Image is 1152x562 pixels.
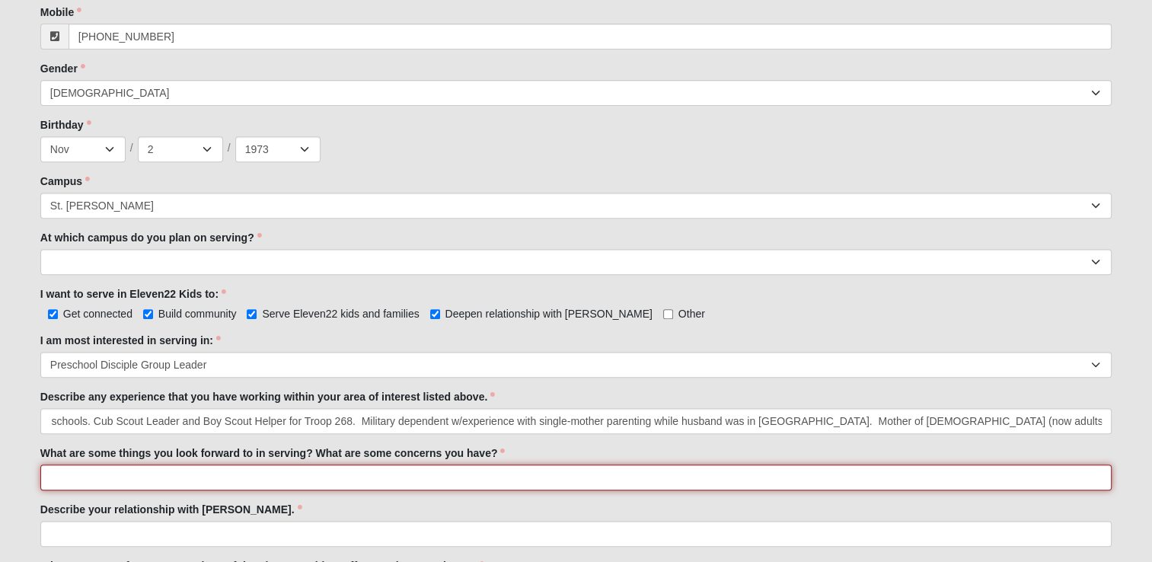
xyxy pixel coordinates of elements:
[430,309,440,319] input: Deepen relationship with [PERSON_NAME]
[158,308,237,320] span: Build community
[40,389,495,404] label: Describe any experience that you have working within your area of interest listed above.
[40,445,506,461] label: What are some things you look forward to in serving? What are some concerns you have?
[40,5,81,20] label: Mobile
[40,117,91,133] label: Birthday
[40,333,221,348] label: I am most interested in serving in:
[445,308,653,320] span: Deepen relationship with [PERSON_NAME]
[40,61,85,76] label: Gender
[40,286,226,302] label: I want to serve in Eleven22 Kids to:
[262,308,419,320] span: Serve Eleven22 kids and families
[48,309,58,319] input: Get connected
[228,140,231,157] span: /
[678,308,705,320] span: Other
[40,230,262,245] label: At which campus do you plan on serving?
[143,309,153,319] input: Build community
[40,502,302,517] label: Describe your relationship with [PERSON_NAME].
[663,309,673,319] input: Other
[63,308,132,320] span: Get connected
[247,309,257,319] input: Serve Eleven22 kids and families
[130,140,133,157] span: /
[40,174,90,189] label: Campus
